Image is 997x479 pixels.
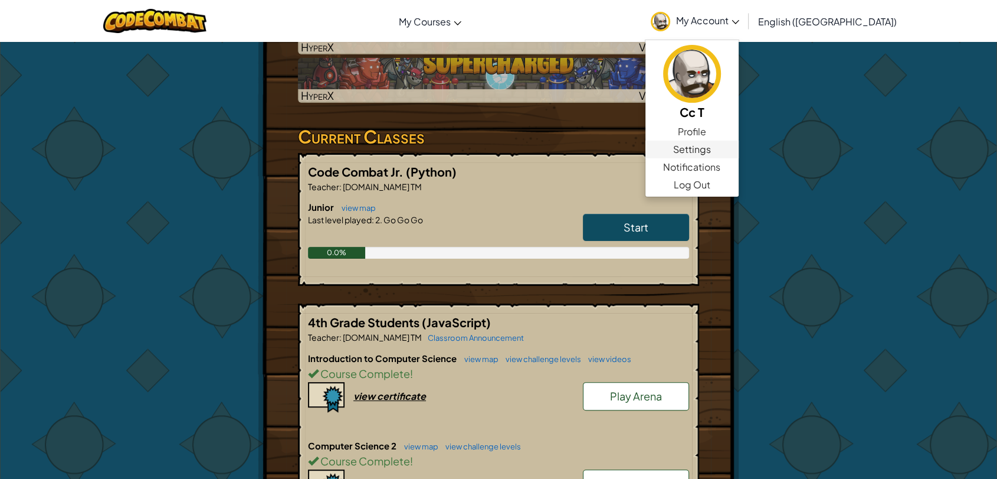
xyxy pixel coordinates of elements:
[410,454,413,468] span: !
[676,14,739,27] span: My Account
[336,203,376,213] a: view map
[582,354,631,364] a: view videos
[651,12,670,31] img: avatar
[339,181,342,192] span: :
[410,367,413,380] span: !
[758,15,897,28] span: English ([GEOGRAPHIC_DATA])
[645,176,739,194] a: Log Out
[308,214,372,225] span: Last level played
[298,123,699,150] h3: Current Classes
[645,43,739,123] a: Cc T
[398,442,438,451] a: view map
[393,5,467,37] a: My Courses
[339,332,342,343] span: :
[298,58,699,103] img: Supercharged
[663,160,720,174] span: Notifications
[308,164,406,179] span: Code Combat Jr.
[382,214,423,225] span: Go Go Go
[308,247,365,259] div: 0.0%
[301,89,334,102] span: HyperX
[422,315,491,330] span: (JavaScript)
[500,354,581,364] a: view challenge levels
[399,15,451,28] span: My Courses
[353,390,426,402] div: view certificate
[308,332,339,343] span: Teacher
[301,40,334,54] span: HyperX
[319,367,410,380] span: Course Complete
[308,201,336,213] span: Junior
[624,220,648,234] span: Start
[657,103,727,121] h5: Cc T
[440,442,521,451] a: view challenge levels
[458,354,498,364] a: view map
[639,89,696,102] span: View Results
[422,333,524,343] a: Classroom Announcement
[752,5,903,37] a: English ([GEOGRAPHIC_DATA])
[639,40,696,54] span: View Results
[319,454,410,468] span: Course Complete
[308,382,345,413] img: certificate-icon.png
[645,158,739,176] a: Notifications
[645,123,739,141] a: Profile
[406,164,457,179] span: (Python)
[645,2,745,40] a: My Account
[372,214,374,225] span: :
[308,181,339,192] span: Teacher
[308,440,398,451] span: Computer Science 2
[298,58,699,103] a: HyperXView Results
[308,353,458,364] span: Introduction to Computer Science
[308,390,426,402] a: view certificate
[103,9,206,33] img: CodeCombat logo
[342,181,422,192] span: [DOMAIN_NAME] TM
[308,315,422,330] span: 4th Grade Students
[342,332,422,343] span: [DOMAIN_NAME] TM
[645,141,739,158] a: Settings
[374,214,382,225] span: 2.
[663,45,721,103] img: avatar
[610,389,662,403] span: Play Arena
